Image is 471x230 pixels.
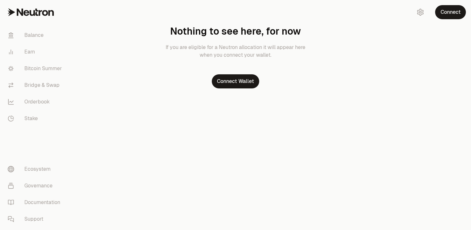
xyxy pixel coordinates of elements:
[3,194,69,211] a: Documentation
[3,77,69,94] a: Bridge & Swap
[212,74,259,88] button: Connect Wallet
[435,5,466,19] button: Connect
[3,211,69,227] a: Support
[3,27,69,44] a: Balance
[3,44,69,60] a: Earn
[3,161,69,177] a: Ecosystem
[3,110,69,127] a: Stake
[3,60,69,77] a: Bitcoin Summer
[3,177,69,194] a: Governance
[170,26,301,37] h1: Nothing to see here, for now
[165,44,306,59] p: If you are eligible for a Neutron allocation it will appear here when you connect your wallet.
[3,94,69,110] a: Orderbook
